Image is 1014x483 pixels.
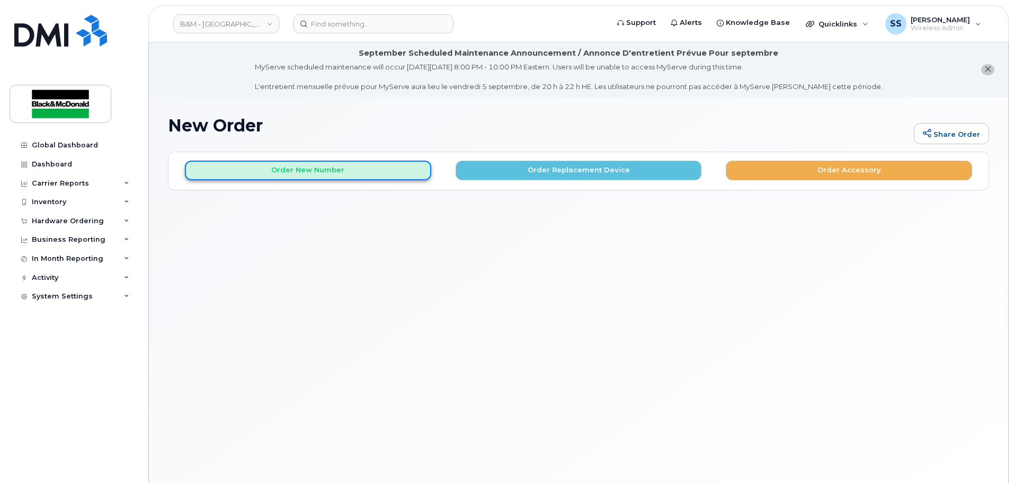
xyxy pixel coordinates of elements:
[981,64,994,75] button: close notification
[185,161,431,180] button: Order New Number
[255,62,883,92] div: MyServe scheduled maintenance will occur [DATE][DATE] 8:00 PM - 10:00 PM Eastern. Users will be u...
[914,123,989,144] a: Share Order
[359,48,778,59] div: September Scheduled Maintenance Announcement / Annonce D'entretient Prévue Pour septembre
[456,161,702,180] button: Order Replacement Device
[168,116,909,135] h1: New Order
[726,161,972,180] button: Order Accessory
